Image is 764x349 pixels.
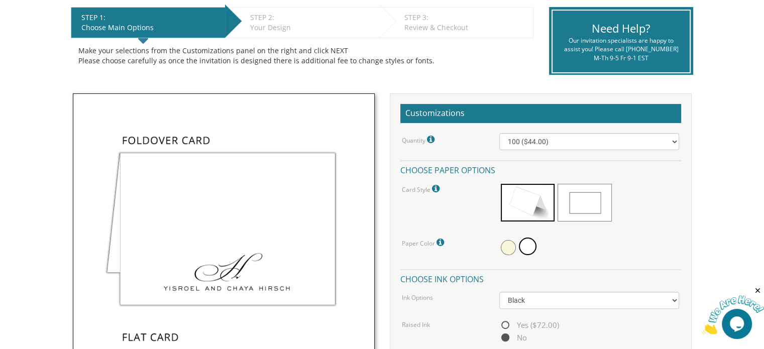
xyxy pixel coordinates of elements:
div: STEP 1: [81,13,220,23]
label: Quantity [402,133,437,146]
div: Choose Main Options [81,23,220,33]
label: Raised Ink [402,320,430,329]
h2: Customizations [400,104,681,123]
iframe: chat widget [702,286,764,334]
div: STEP 2: [250,13,374,23]
span: No [499,331,527,344]
div: STEP 3: [404,13,528,23]
span: Yes ($72.00) [499,319,559,331]
label: Paper Color [402,236,447,249]
div: Make your selections from the Customizations panel on the right and click NEXT Please choose care... [78,46,526,66]
div: Your Design [250,23,374,33]
label: Ink Options [402,293,433,302]
h4: Choose ink options [400,269,681,287]
h4: Choose paper options [400,160,681,178]
div: Need Help? [560,21,682,36]
label: Card Style [402,182,442,195]
div: Our invitation specialists are happy to assist you! Please call [PHONE_NUMBER] M-Th 9-5 Fr 9-1 EST [560,36,682,62]
div: Review & Checkout [404,23,528,33]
